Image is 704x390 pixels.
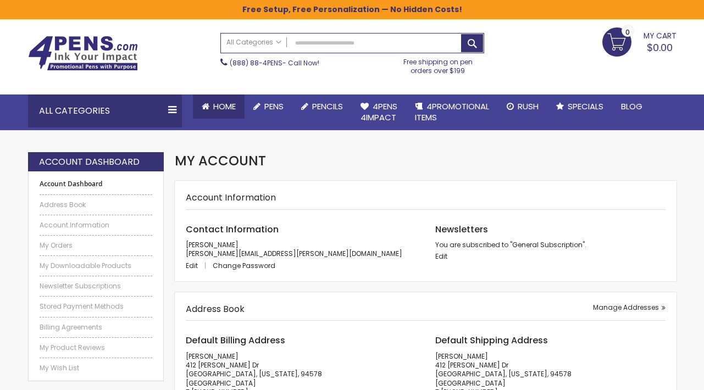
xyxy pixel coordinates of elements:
strong: Address Book [186,303,245,315]
a: Stored Payment Methods [40,302,153,311]
a: 4PROMOTIONALITEMS [406,94,498,130]
a: Rush [498,94,547,119]
span: Blog [621,101,642,112]
img: 4Pens Custom Pens and Promotional Products [28,36,138,71]
a: (888) 88-4PENS [230,58,282,68]
span: Manage Addresses [593,303,659,312]
p: [PERSON_NAME] [PERSON_NAME][EMAIL_ADDRESS][PERSON_NAME][DOMAIN_NAME] [186,241,416,258]
span: Specials [568,101,603,112]
span: Edit [186,261,198,270]
a: Edit [186,261,211,270]
a: Blog [612,94,651,119]
span: Pens [264,101,284,112]
span: Rush [518,101,539,112]
a: Manage Addresses [593,303,666,312]
a: My Downloadable Products [40,261,153,270]
span: 4PROMOTIONAL ITEMS [415,101,489,123]
span: Pencils [312,101,343,112]
a: $0.00 0 [602,27,677,55]
a: Newsletter Subscriptions [40,282,153,291]
a: Specials [547,94,612,119]
div: Free shipping on pen orders over $199 [392,53,484,75]
span: My Account [175,152,266,170]
span: Default Shipping Address [435,334,548,347]
a: My Wish List [40,364,153,372]
a: All Categories [221,34,287,52]
span: - Call Now! [230,58,319,68]
a: Edit [435,252,447,261]
span: Home [213,101,236,112]
span: Contact Information [186,223,279,236]
span: 4Pens 4impact [361,101,397,123]
a: 4Pens4impact [352,94,406,130]
a: Change Password [213,261,275,270]
span: Default Billing Address [186,334,285,347]
span: 0 [625,27,630,37]
a: Address Book [40,200,153,209]
span: $0.00 [647,41,673,54]
a: Pens [245,94,292,119]
a: Billing Agreements [40,323,153,332]
a: Home [193,94,245,119]
span: All Categories [226,38,281,47]
p: You are subscribed to "General Subscription". [435,241,666,249]
strong: Account Information [186,191,276,204]
strong: Account Dashboard [39,156,140,168]
a: Account Information [40,221,153,230]
strong: Account Dashboard [40,180,153,188]
span: Newsletters [435,223,488,236]
a: My Orders [40,241,153,250]
a: My Product Reviews [40,343,153,352]
a: Pencils [292,94,352,119]
div: All Categories [28,94,182,127]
